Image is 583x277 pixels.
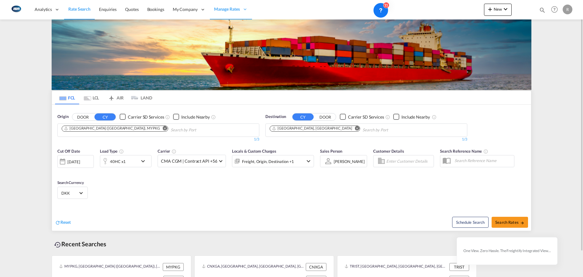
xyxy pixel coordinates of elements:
[334,159,365,164] div: [PERSON_NAME]
[305,158,312,165] md-icon: icon-chevron-down
[139,158,150,165] md-icon: icon-chevron-down
[165,115,170,119] md-icon: Unchecked: Search for CY (Container Yard) services for all selected carriers.Checked : Search for...
[363,125,420,135] input: Chips input.
[563,5,572,14] div: R
[549,4,560,15] span: Help
[60,220,71,225] span: Reset
[57,149,80,154] span: Cut Off Date
[61,189,84,197] md-select: Select Currency: kr DKKDenmark Krone
[64,126,160,131] div: Port Klang (Pelabuhan Klang), MYPKG
[232,155,314,167] div: Freight Origin Destination Factory Stuffingicon-chevron-down
[99,7,117,12] span: Enquiries
[61,190,78,196] span: DKK
[452,156,514,165] input: Search Reference Name
[110,157,126,166] div: 40HC x1
[54,241,61,248] md-icon: icon-backup-restore
[128,91,152,104] md-tab-item: LAND
[68,6,90,12] span: Rate Search
[232,149,276,154] span: Locals & Custom Charges
[242,157,294,166] div: Freight Origin Destination Factory Stuffing
[211,115,216,119] md-icon: Unchecked: Ignores neighbouring ports when fetching rates.Checked : Includes neighbouring ports w...
[269,124,423,135] md-chips-wrap: Chips container. Use arrow keys to select chips.
[373,149,404,154] span: Customer Details
[57,114,68,120] span: Origin
[55,219,71,226] div: icon-refreshReset
[484,4,512,16] button: icon-plus 400-fgNewicon-chevron-down
[100,149,124,154] span: Load Type
[172,149,176,154] md-icon: The selected Trucker/Carrierwill be displayed in the rate results If the rates are from another f...
[202,263,304,271] div: CNXGA, Xingang, China, Greater China & Far East Asia, Asia Pacific
[59,263,161,271] div: MYPKG, Port Klang (Pelabuhan Klang), Malaysia, South East Asia, Asia Pacific
[72,113,94,120] button: DOOR
[57,167,62,175] md-datepicker: Select
[161,158,217,164] span: CMA CGM | Contract API +56
[52,237,109,251] div: Recent Searches
[292,113,314,120] button: CY
[158,149,176,154] span: Carrier
[449,263,469,271] div: TRIST
[61,124,231,135] md-chips-wrap: Chips container. Use arrow keys to select chips.
[120,114,164,120] md-checkbox: Checkbox No Ink
[549,4,563,15] div: Help
[340,114,384,120] md-checkbox: Checkbox No Ink
[163,263,184,271] div: MYPKG
[486,5,494,13] md-icon: icon-plus 400-fg
[486,7,509,12] span: New
[104,91,128,104] md-tab-item: AIR
[119,149,124,154] md-icon: icon-information-outline
[348,114,384,120] div: Carrier SD Services
[333,157,365,166] md-select: Sales Person: Rasmus Ottosen
[315,113,336,120] button: DOOR
[100,155,152,167] div: 40HC x1icon-chevron-down
[272,126,353,131] div: Press delete to remove this chip.
[94,113,116,120] button: CY
[79,91,104,104] md-tab-item: LCL
[57,137,259,142] div: 1/3
[386,157,432,166] input: Enter Customer Details
[67,159,80,164] div: [DATE]
[52,105,531,231] div: OriginDOOR CY Checkbox No InkUnchecked: Search for CY (Container Yard) services for all selected ...
[452,217,489,228] button: Note: By default Schedule search will only considerorigin ports, destination ports and cut off da...
[147,7,164,12] span: Bookings
[306,263,326,271] div: CNXGA
[173,114,210,120] md-checkbox: Checkbox No Ink
[64,126,161,131] div: Press delete to remove this chip.
[272,126,352,131] div: Aarhus, DKAAR
[173,6,198,12] span: My Company
[128,114,164,120] div: Carrier SD Services
[345,263,448,271] div: TRIST, Istanbul, Türkiye, South West Asia, Asia Pacific
[52,19,531,90] img: LCL+%26+FCL+BACKGROUND.png
[495,220,524,225] span: Search Rates
[265,114,286,120] span: Destination
[539,7,546,16] div: icon-magnify
[440,149,488,154] span: Search Reference Name
[159,126,168,132] button: Remove
[108,94,115,99] md-icon: icon-airplane
[265,137,467,142] div: 1/3
[351,126,360,132] button: Remove
[492,217,528,228] button: Search Ratesicon-arrow-right
[57,155,94,168] div: [DATE]
[171,125,228,135] input: Chips input.
[393,114,430,120] md-checkbox: Checkbox No Ink
[502,5,509,13] md-icon: icon-chevron-down
[57,180,84,185] span: Search Currency
[483,149,488,154] md-icon: Your search will be saved by the below given name
[55,220,60,225] md-icon: icon-refresh
[539,7,546,13] md-icon: icon-magnify
[401,114,430,120] div: Include Nearby
[385,115,390,119] md-icon: Unchecked: Search for CY (Container Yard) services for all selected carriers.Checked : Search for...
[520,221,524,225] md-icon: icon-arrow-right
[55,91,79,104] md-tab-item: FCL
[432,115,437,119] md-icon: Unchecked: Ignores neighbouring ports when fetching rates.Checked : Includes neighbouring ports w...
[181,114,210,120] div: Include Nearby
[55,91,152,104] md-pagination-wrapper: Use the left and right arrow keys to navigate between tabs
[125,7,138,12] span: Quotes
[320,149,342,154] span: Sales Person
[214,6,240,12] span: Manage Rates
[9,3,23,16] img: 1aa151c0c08011ec8d6f413816f9a227.png
[35,6,52,12] span: Analytics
